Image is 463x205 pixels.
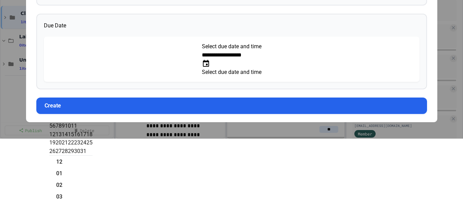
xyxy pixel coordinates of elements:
button: 26 [49,147,56,155]
button: 20 [56,139,62,147]
button: 30 [74,147,80,155]
button: 29 [68,147,74,155]
li: 1 hours [56,168,93,179]
button: 27 [56,147,62,155]
span: Due Date [44,22,66,29]
button: 31 [80,147,86,155]
button: 25 [86,139,93,147]
button: 21 [62,139,68,147]
button: Create [36,98,427,114]
button: 23 [74,139,80,147]
li: 2 hours [56,180,93,191]
button: 28 [62,147,68,155]
li: 12 hours [56,156,93,167]
button: 24 [80,139,86,147]
button: 22 [68,139,74,147]
button: 19 [49,139,56,147]
li: 3 hours [56,191,93,202]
